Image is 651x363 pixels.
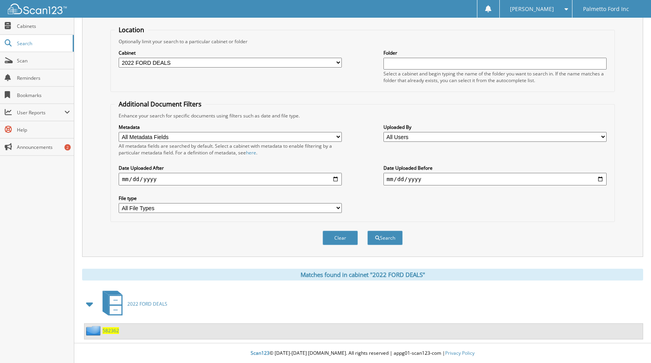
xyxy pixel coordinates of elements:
div: Enhance your search for specific documents using filters such as date and file type. [115,112,610,119]
legend: Additional Document Filters [115,100,205,108]
div: © [DATE]-[DATE] [DOMAIN_NAME]. All rights reserved | appg01-scan123-com | [74,344,651,363]
a: here [246,149,256,156]
div: 2 [64,144,71,150]
div: All metadata fields are searched by default. Select a cabinet with metadata to enable filtering b... [119,143,342,156]
label: File type [119,195,342,202]
span: Scan [17,57,70,64]
span: Palmetto Ford Inc [583,7,629,11]
input: end [383,173,607,185]
span: Cabinets [17,23,70,29]
label: Uploaded By [383,124,607,130]
div: Matches found in cabinet "2022 FORD DEALS" [82,269,643,280]
span: User Reports [17,109,64,116]
span: Reminders [17,75,70,81]
button: Clear [323,231,358,245]
button: Search [367,231,403,245]
legend: Location [115,26,148,34]
span: Announcements [17,144,70,150]
span: Search [17,40,69,47]
label: Date Uploaded After [119,165,342,171]
div: Select a cabinet and begin typing the name of the folder you want to search in. If the name match... [383,70,607,84]
div: Optionally limit your search to a particular cabinet or folder [115,38,610,45]
span: Scan123 [251,350,270,356]
input: start [119,173,342,185]
label: Folder [383,49,607,56]
a: Privacy Policy [445,350,475,356]
span: Help [17,126,70,133]
label: Cabinet [119,49,342,56]
label: Date Uploaded Before [383,165,607,171]
a: 2022 FORD DEALS [98,288,167,319]
span: [PERSON_NAME] [510,7,554,11]
span: Bookmarks [17,92,70,99]
a: 582362 [103,327,119,334]
span: 2022 FORD DEALS [127,301,167,307]
label: Metadata [119,124,342,130]
img: folder2.png [86,326,103,335]
img: scan123-logo-white.svg [8,4,67,14]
